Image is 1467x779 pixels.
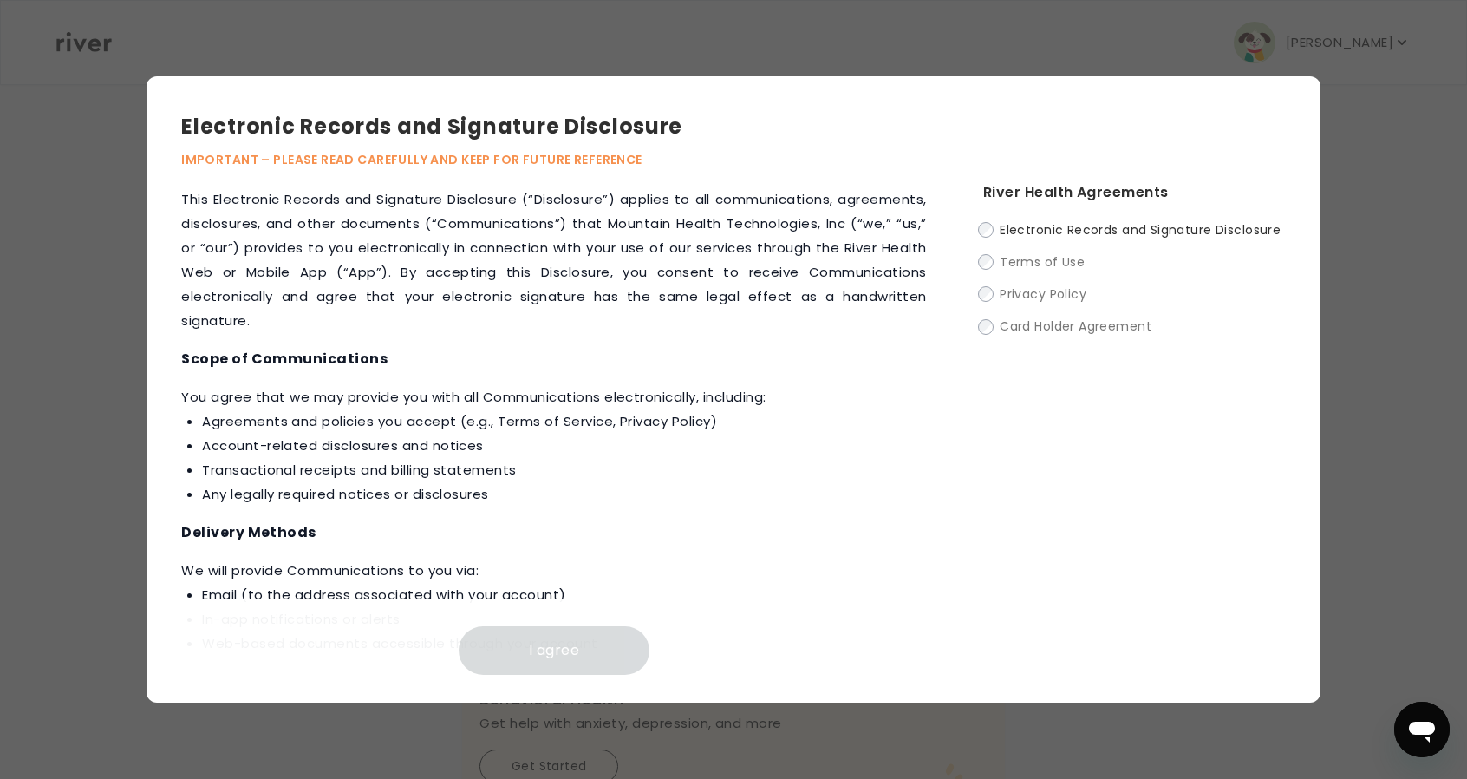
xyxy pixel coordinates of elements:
[202,583,927,607] li: Email (to the address associated with your account)
[181,149,955,170] p: IMPORTANT – PLEASE READ CAREFULLY AND KEEP FOR FUTURE REFERENCE
[1000,285,1086,303] span: Privacy Policy
[181,520,927,545] h4: Delivery Methods
[459,626,649,675] button: I agree
[1000,253,1085,271] span: Terms of Use
[202,482,927,507] li: Any legally required notices or disclosures
[181,559,927,656] p: ‍We will provide Communications to you via:
[1000,318,1151,336] span: Card Holder Agreement
[983,180,1286,205] h4: River Health Agreements
[181,111,955,142] h3: Electronic Records and Signature Disclosure
[202,458,927,482] li: Transactional receipts and billing statements
[181,187,927,333] p: This Electronic Records and Signature Disclosure (“Disclosure”) applies to all communications, ag...
[202,409,927,434] li: Agreements and policies you accept (e.g., Terms of Service, Privacy Policy)
[1000,221,1281,239] span: Electronic Records and Signature Disclosure
[181,385,927,507] p: ‍You agree that we may provide you with all Communications electronically, including:
[1394,702,1450,757] iframe: Button to launch messaging window
[202,434,927,458] li: Account-related disclosures and notices
[181,347,927,371] h4: Scope of Communications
